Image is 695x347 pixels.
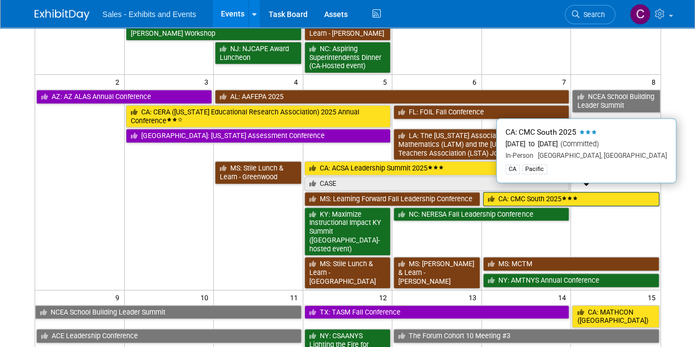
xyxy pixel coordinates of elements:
span: [GEOGRAPHIC_DATA], [GEOGRAPHIC_DATA] [533,152,667,159]
a: NCEA School Building Leader Summit [572,90,660,112]
a: KY: KY Association for Assessment Coordinators [PERSON_NAME] Workshop [126,18,302,40]
a: CA: CMC South 2025 [483,192,659,206]
span: 11 [289,290,303,304]
span: CA: CMC South 2025 [505,128,576,136]
a: MS: Stile Lunch & Learn - [GEOGRAPHIC_DATA] [304,257,391,288]
a: LA: The [US_STATE] Association of Teachers of Mathematics (LATM) and the [US_STATE] Science Teach... [393,129,569,160]
span: In-Person [505,152,533,159]
a: MS: Stile Lunch & Learn - Greenwood [215,161,302,184]
span: 5 [382,75,392,89]
a: MS: MCTM [483,257,659,271]
div: [DATE] to [DATE] [505,140,667,149]
a: NC: Aspiring Superintendents Dinner (CA-Hosted event) [304,42,391,73]
span: (Committed) [558,140,599,148]
span: 15 [647,290,660,304]
a: CA: CERA ([US_STATE] Educational Research Association) 2025 Annual Conference [126,105,391,128]
span: 10 [199,290,213,304]
span: 6 [471,75,481,89]
a: NJ: NJCAPE Award Luncheon [215,42,302,64]
a: NCEA School Building Leader Summit [35,305,302,320]
span: 12 [378,290,392,304]
a: NY: AMTNYS Annual Conference [483,273,659,288]
img: ExhibitDay [35,9,90,20]
span: 13 [468,290,481,304]
a: CA: ACSA Leadership Summit 2025 [304,161,570,175]
img: Christine Lurz [630,4,650,25]
a: CASE [304,177,570,191]
span: 4 [293,75,303,89]
a: MS: Stile Lunch & Learn - [PERSON_NAME] [304,18,391,40]
a: Search [565,5,615,24]
a: MS: Learning Forward Fall Leadership Conference [304,192,480,206]
a: KY: Maximize Instructional Impact KY Summit ([GEOGRAPHIC_DATA]-hosted event) [304,207,391,256]
a: NC: NERESA Fall Leadership Conference [393,207,569,222]
a: AL: AAFEPA 2025 [215,90,569,104]
span: 14 [557,290,570,304]
span: 9 [114,290,124,304]
span: Sales - Exhibits and Events [103,10,196,19]
div: Pacific [522,164,547,174]
span: 8 [650,75,660,89]
a: MS: [PERSON_NAME] & Learn - [PERSON_NAME] [393,257,480,288]
span: Search [580,10,605,19]
a: FL: FOIL Fall Conference [393,105,569,119]
span: 2 [114,75,124,89]
a: CA: MATHCON ([GEOGRAPHIC_DATA]) [572,305,659,328]
span: 3 [203,75,213,89]
a: The Forum Cohort 10 Meeting #3 [393,329,659,343]
span: 7 [560,75,570,89]
div: CA [505,164,520,174]
a: TX: TASM Fall Conference [304,305,570,320]
a: [GEOGRAPHIC_DATA]: [US_STATE] Assessment Conference [126,129,391,143]
a: ACE Leadership Conference [36,329,302,343]
a: AZ: AZ ALAS Annual Conference [36,90,213,104]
